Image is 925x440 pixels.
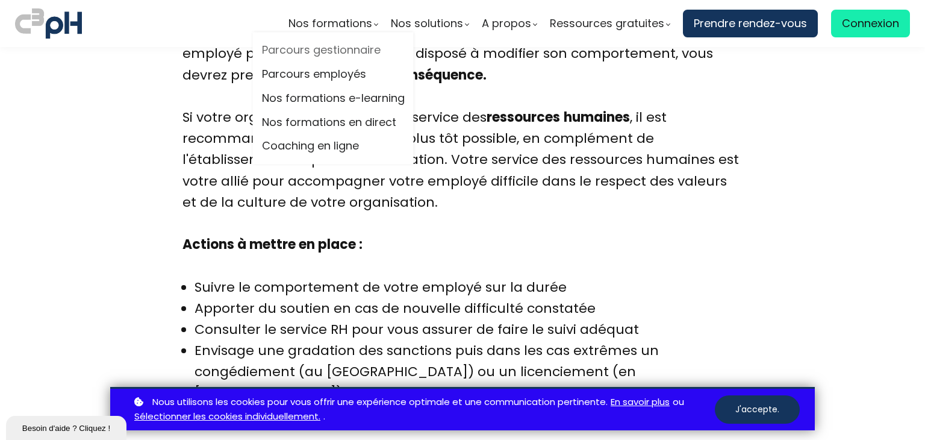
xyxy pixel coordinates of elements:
button: J'accepte. [715,395,800,424]
span: Ressources gratuites [550,14,664,33]
li: Envisage une gradation des sanctions puis dans les cas extrêmes un congédiement (au [GEOGRAPHIC_D... [195,340,743,425]
a: Parcours employés [262,66,405,84]
span: Connexion [842,14,899,33]
a: Nos formations en direct [262,113,405,131]
img: logo C3PH [15,6,82,41]
b: ressources [487,108,560,127]
a: Parcours gestionnaire [262,42,405,60]
a: Nos formations e-learning [262,89,405,107]
b: Actions à mettre en place : [182,235,363,254]
span: A propos [482,14,531,33]
div: Si votre organisation dispose d'un service des , il est recommandé de les consulter le plus tôt p... [182,86,743,256]
li: Apporter du soutien en cas de nouvelle difficulté constatée [195,298,743,319]
a: Prendre rendez-vous [683,10,818,37]
a: Coaching en ligne [262,137,405,156]
span: Nos formations [288,14,372,33]
li: Consulter le service RH pour vous assurer de faire le suivi adéquat [195,319,743,340]
li: Suivre le comportement de votre employé sur la durée [195,277,743,298]
b: humaines [564,108,630,127]
span: Nos solutions [391,14,463,33]
iframe: chat widget [6,413,129,440]
a: Connexion [831,10,910,37]
span: Nous utilisons les cookies pour vous offrir une expérience optimale et une communication pertinente. [152,395,608,410]
p: ou . [131,395,715,425]
a: Sélectionner les cookies individuellement. [134,409,320,424]
a: En savoir plus [611,395,670,410]
span: Prendre rendez-vous [694,14,807,33]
